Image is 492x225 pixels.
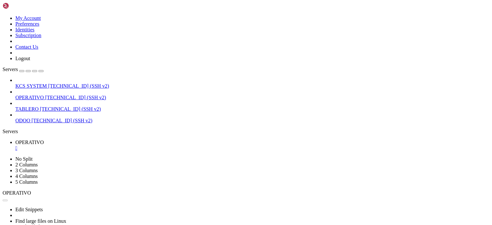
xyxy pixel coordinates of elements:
[15,140,489,151] a: OPERATIVO
[15,162,38,167] a: 2 Columns
[15,106,489,112] a: TABLERO [TECHNICAL_ID] (SSH v2)
[15,83,47,89] span: KCS SYSTEM
[48,83,109,89] span: [TECHNICAL_ID] (SSH v2)
[3,67,18,72] span: Servers
[15,168,38,173] a: 3 Columns
[15,89,489,100] li: OPERATIVO [TECHNICAL_ID] (SSH v2)
[15,145,489,151] a: 
[15,112,489,124] li: ODOO [TECHNICAL_ID] (SSH v2)
[15,56,30,61] a: Logout
[15,21,39,27] a: Preferences
[15,106,39,112] span: TABLERO
[15,95,44,100] span: OPERATIVO
[31,118,92,123] span: [TECHNICAL_ID] (SSH v2)
[15,27,35,32] a: Identities
[3,3,39,9] img: Shellngn
[15,218,66,224] a: Find large files on Linux
[3,8,5,13] div: (0, 1)
[3,190,31,196] span: OPERATIVO
[3,3,408,8] x-row: Connecting [TECHNICAL_ID]...
[15,83,489,89] a: KCS SYSTEM [TECHNICAL_ID] (SSH v2)
[15,33,41,38] a: Subscription
[40,106,101,112] span: [TECHNICAL_ID] (SSH v2)
[15,179,38,185] a: 5 Columns
[15,15,41,21] a: My Account
[15,44,38,50] a: Contact Us
[3,67,44,72] a: Servers
[15,118,489,124] a: ODOO [TECHNICAL_ID] (SSH v2)
[15,77,489,89] li: KCS SYSTEM [TECHNICAL_ID] (SSH v2)
[15,156,33,162] a: No Split
[15,140,44,145] span: OPERATIVO
[15,100,489,112] li: TABLERO [TECHNICAL_ID] (SSH v2)
[45,95,106,100] span: [TECHNICAL_ID] (SSH v2)
[15,173,38,179] a: 4 Columns
[15,118,30,123] span: ODOO
[15,207,43,212] a: Edit Snippets
[3,129,489,134] div: Servers
[15,95,489,100] a: OPERATIVO [TECHNICAL_ID] (SSH v2)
